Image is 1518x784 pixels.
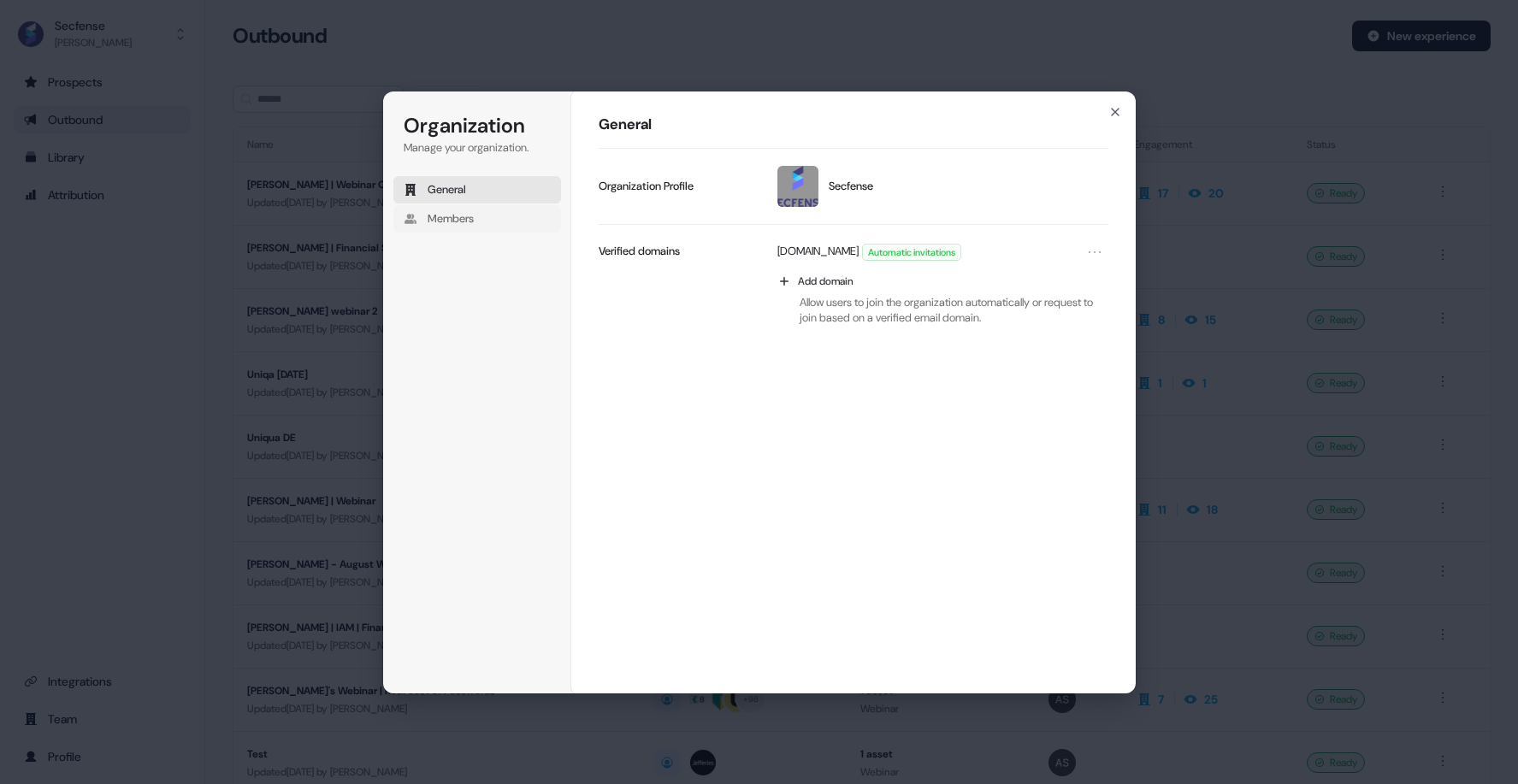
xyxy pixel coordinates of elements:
span: Secfense [829,179,873,194]
p: Organization Profile [599,179,694,194]
span: General [428,182,466,197]
h1: General [599,115,1108,135]
h1: Organization [404,112,551,139]
p: Manage your organization. [404,140,551,156]
button: Open menu [1084,242,1105,262]
span: Add domain [798,274,854,288]
button: Members [393,205,561,233]
img: Secfense [777,166,818,207]
span: Automatic invitations [863,245,960,260]
p: Verified domains [599,244,680,259]
p: Allow users to join the organization automatically or request to join based on a verified email d... [769,295,1107,326]
button: General [393,176,561,203]
button: Add domain [769,268,1107,295]
span: Members [428,211,474,227]
p: [DOMAIN_NAME] [777,244,859,261]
